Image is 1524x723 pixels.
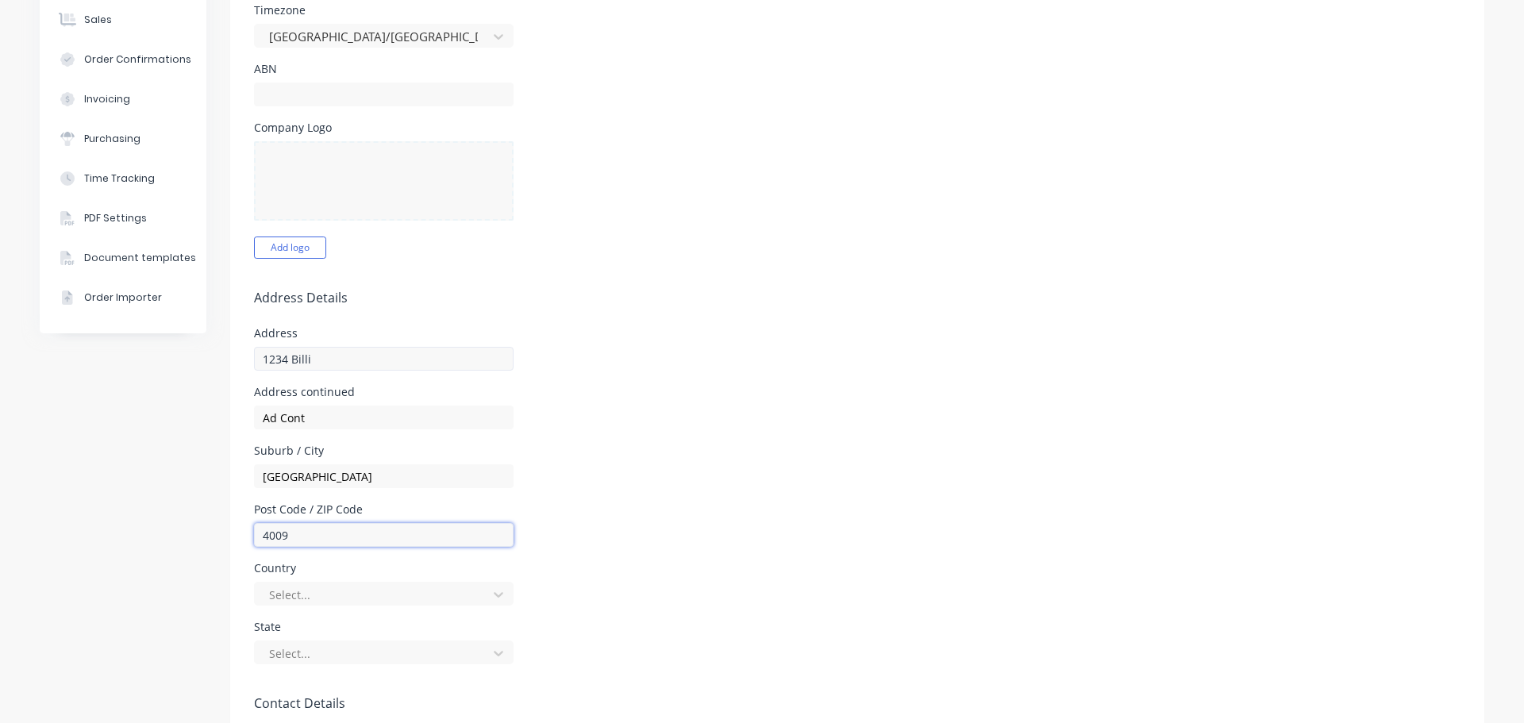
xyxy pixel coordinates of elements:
[40,119,206,159] button: Purchasing
[84,13,112,27] div: Sales
[254,63,514,75] div: ABN
[84,92,130,106] div: Invoicing
[254,696,1460,711] h5: Contact Details
[254,504,514,515] div: Post Code / ZIP Code
[40,159,206,198] button: Time Tracking
[254,445,514,456] div: Suburb / City
[254,122,514,133] div: Company Logo
[254,621,514,633] div: State
[84,251,196,265] div: Document templates
[40,278,206,317] button: Order Importer
[84,171,155,186] div: Time Tracking
[84,52,191,67] div: Order Confirmations
[40,238,206,278] button: Document templates
[84,132,140,146] div: Purchasing
[84,290,162,305] div: Order Importer
[84,211,147,225] div: PDF Settings
[254,386,514,398] div: Address continued
[254,563,514,574] div: Country
[40,198,206,238] button: PDF Settings
[40,40,206,79] button: Order Confirmations
[254,237,326,259] button: Add logo
[254,5,514,16] div: Timezone
[254,328,514,339] div: Address
[40,79,206,119] button: Invoicing
[254,290,1460,306] h5: Address Details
